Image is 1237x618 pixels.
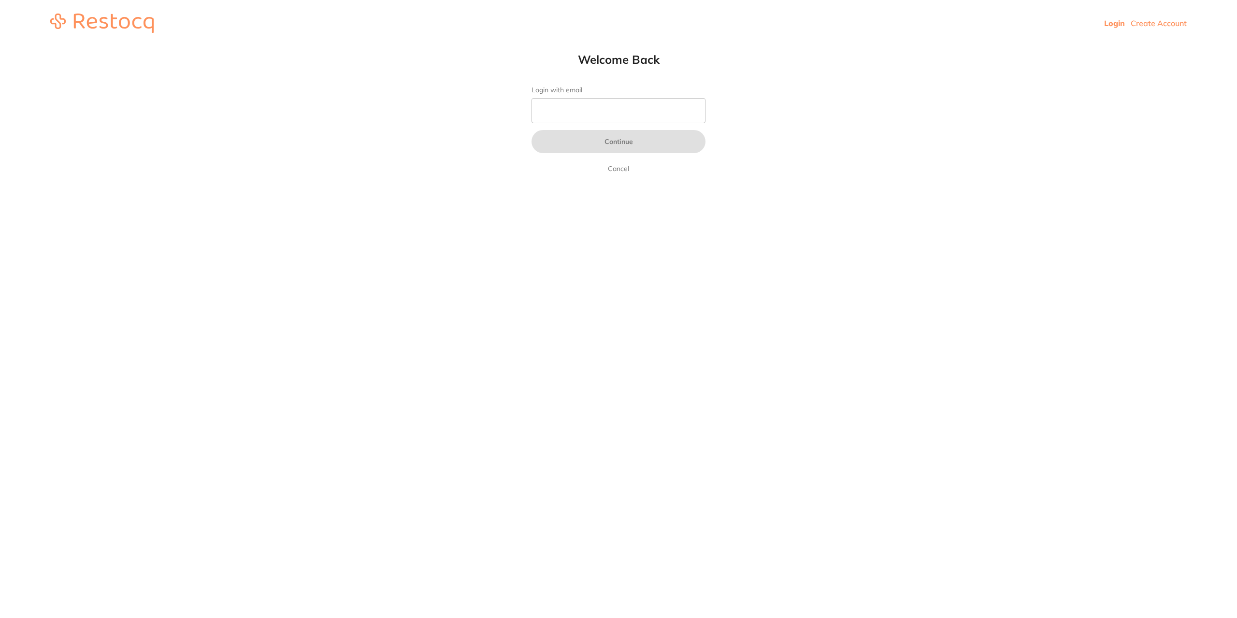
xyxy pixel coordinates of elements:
a: Cancel [606,163,631,174]
h1: Welcome Back [512,52,725,67]
label: Login with email [532,86,705,94]
a: Login [1104,18,1125,28]
img: restocq_logo.svg [50,14,154,33]
a: Create Account [1131,18,1187,28]
button: Continue [532,130,705,153]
